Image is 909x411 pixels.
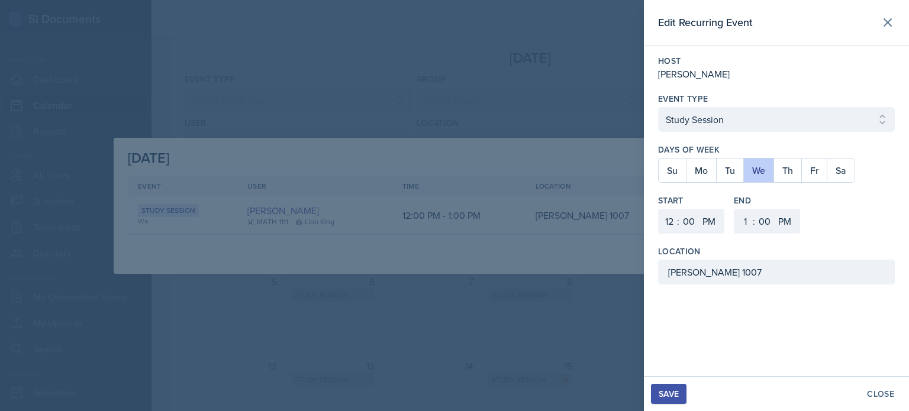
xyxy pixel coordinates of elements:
[658,55,895,67] label: Host
[686,158,716,182] button: Mo
[659,158,686,182] button: Su
[659,389,679,399] div: Save
[658,195,724,206] label: Start
[658,260,895,284] input: Enter location
[827,158,855,182] button: Sa
[734,195,800,206] label: End
[658,144,895,156] label: Days of Week
[753,214,755,228] div: :
[658,245,701,257] label: Location
[716,158,743,182] button: Tu
[658,14,753,31] h2: Edit Recurring Event
[743,158,773,182] button: We
[658,93,708,105] label: Event Type
[801,158,827,182] button: Fr
[658,67,895,81] div: [PERSON_NAME]
[677,214,679,228] div: :
[651,384,686,404] button: Save
[859,384,902,404] button: Close
[773,158,801,182] button: Th
[867,389,894,399] div: Close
